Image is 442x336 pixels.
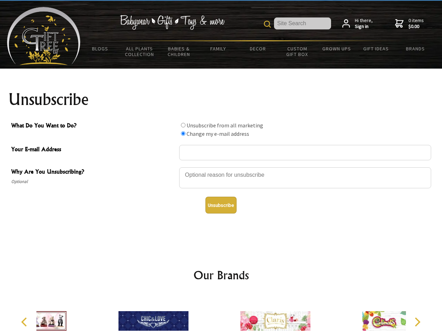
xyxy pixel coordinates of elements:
a: Decor [238,41,278,56]
a: BLOGS [80,41,120,56]
a: All Plants Collection [120,41,160,62]
a: Hi there,Sign in [342,17,373,30]
a: Babies & Children [159,41,199,62]
textarea: Why Are You Unsubscribing? [179,167,431,188]
input: What Do You Want to Do? [181,131,185,136]
label: Unsubscribe from all marketing [187,122,263,129]
label: Change my e-mail address [187,130,249,137]
a: Gift Ideas [356,41,396,56]
strong: $0.00 [408,23,424,30]
h2: Our Brands [14,267,428,283]
span: What Do You Want to Do? [11,121,176,131]
span: Your E-mail Address [11,145,176,155]
a: Family [199,41,238,56]
a: Grown Ups [317,41,356,56]
img: product search [264,21,271,28]
img: Babyware - Gifts - Toys and more... [7,7,80,65]
a: 0 items$0.00 [395,17,424,30]
strong: Sign in [355,23,373,30]
span: Why Are You Unsubscribing? [11,167,176,177]
span: 0 items [408,17,424,30]
h1: Unsubscribe [8,91,434,108]
input: Site Search [274,17,331,29]
span: Optional [11,177,176,186]
span: Hi there, [355,17,373,30]
button: Next [409,314,425,330]
input: Your E-mail Address [179,145,431,160]
input: What Do You Want to Do? [181,123,185,127]
button: Previous [17,314,33,330]
button: Unsubscribe [205,197,237,213]
a: Custom Gift Box [278,41,317,62]
img: Babywear - Gifts - Toys & more [120,15,225,30]
a: Brands [396,41,435,56]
